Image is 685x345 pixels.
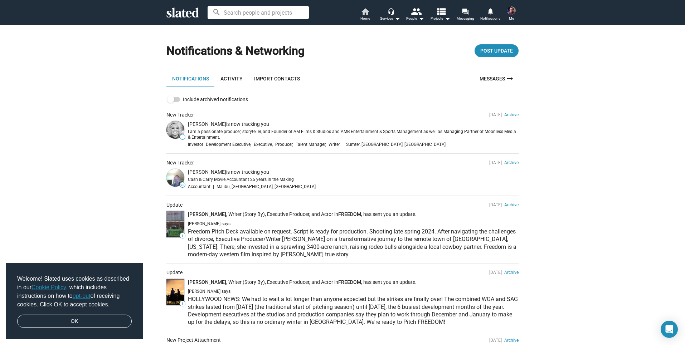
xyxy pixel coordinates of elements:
span: Development Executive, [206,141,251,148]
span: Projects [431,14,450,23]
a: Notifications [166,70,215,87]
a: Messages [475,70,519,87]
mat-icon: arrow_right_alt [506,74,514,83]
p: is now tracking you [188,169,519,176]
div: [PERSON_NAME] says: [188,288,519,295]
p: Cash & Carry Movie Accountant 25 years in the Making [188,177,519,183]
span: Producer, [275,141,293,148]
span: [DATE] [489,202,502,207]
span: Talent Manager, [296,141,326,148]
span: Accountant [188,183,210,190]
span: Post Update [480,44,513,57]
button: Services [378,7,403,23]
span: [PERSON_NAME] [188,169,226,175]
div: New Project Attachment [166,337,221,344]
mat-icon: headset_mic [388,8,394,14]
span: 1 [180,234,185,238]
span: Sumter, [GEOGRAPHIC_DATA], [GEOGRAPHIC_DATA] [346,141,446,148]
div: [PERSON_NAME] says: [188,221,519,227]
a: dismiss cookie message [17,315,132,328]
div: New Tracker [166,112,194,118]
mat-icon: home [361,7,369,16]
span: | [213,183,214,190]
a: 1 [166,279,184,305]
img: Annie McSwain [166,121,184,139]
a: Home [353,7,378,23]
span: Home [360,14,370,23]
span: | [342,141,344,148]
a: 1 [166,211,184,237]
span: [DATE] [489,338,502,343]
p: I am a passionate producer, storyteller, and Founder of AM Films & Studios and AMB Entertainment ... [188,129,519,141]
p: is now tracking you [188,121,519,128]
a: Messaging [453,7,478,23]
div: People [406,14,424,23]
a: Archive [504,338,519,343]
a: FREEDOM [338,211,361,217]
span: Writer [329,141,340,148]
span: Messaging [457,14,474,23]
span: Include archived notifications [183,95,248,104]
span: Me [509,14,514,23]
span: [DATE] [489,160,502,165]
a: [PERSON_NAME] [188,211,226,217]
button: Projects [428,7,453,23]
h1: Notifications & Networking [166,43,305,59]
div: Freedom Pitch Deck available on request. Script is ready for production. Shooting late spring 202... [188,228,519,259]
img: Douglas W McHenry [166,169,184,187]
img: FREEDOM [166,279,184,305]
span: [PERSON_NAME] [188,121,226,127]
a: opt-out [73,293,91,299]
span: Notifications [480,14,500,23]
mat-icon: notifications [487,8,494,14]
a: Import Contacts [248,70,306,87]
button: People [403,7,428,23]
mat-icon: forum [462,8,468,15]
a: Archive [504,160,519,165]
div: HOLLYWOOD NEWS: We had to wait a lot longer than anyone expected but the strikes are finally over... [188,295,519,326]
span: Investor [188,141,203,148]
span: Welcome! Slated uses cookies as described in our , which includes instructions on how to of recei... [17,275,132,309]
img: FREEDOM [166,211,184,237]
a: Cookie Policy [31,284,66,290]
span: [DATE] [489,270,502,275]
mat-icon: people [411,6,421,16]
a: Notifications [478,7,503,23]
span: — [180,135,185,139]
a: FREEDOM [338,279,361,285]
input: Search people and projects [208,6,309,19]
button: Kenny WoodMe [503,5,520,24]
mat-icon: view_list [436,6,446,16]
a: [PERSON_NAME] [188,279,226,285]
div: Update [166,202,183,208]
span: [DATE] [489,112,502,117]
span: 28 [180,183,185,187]
a: Archive [504,270,519,275]
mat-icon: arrow_drop_down [443,14,452,23]
button: Post Update [475,44,519,57]
div: Open Intercom Messenger [661,321,678,338]
p: , Writer (Story By), Executive Producer, and Actor in , has sent you an update. [188,279,519,286]
a: Archive [504,112,519,117]
span: Malibu, [GEOGRAPHIC_DATA], [GEOGRAPHIC_DATA] [217,183,316,190]
span: 1 [180,302,185,306]
div: Update [166,269,183,276]
span: Executive, [254,141,273,148]
a: Activity [215,70,248,87]
div: Services [380,14,400,23]
div: New Tracker [166,159,194,166]
mat-icon: arrow_drop_down [393,14,402,23]
div: cookieconsent [6,263,143,340]
a: Archive [504,202,519,207]
mat-icon: arrow_drop_down [417,14,426,23]
p: , Writer (Story By), Executive Producer, and Actor in , has sent you an update. [188,211,519,218]
img: Kenny Wood [507,6,516,15]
